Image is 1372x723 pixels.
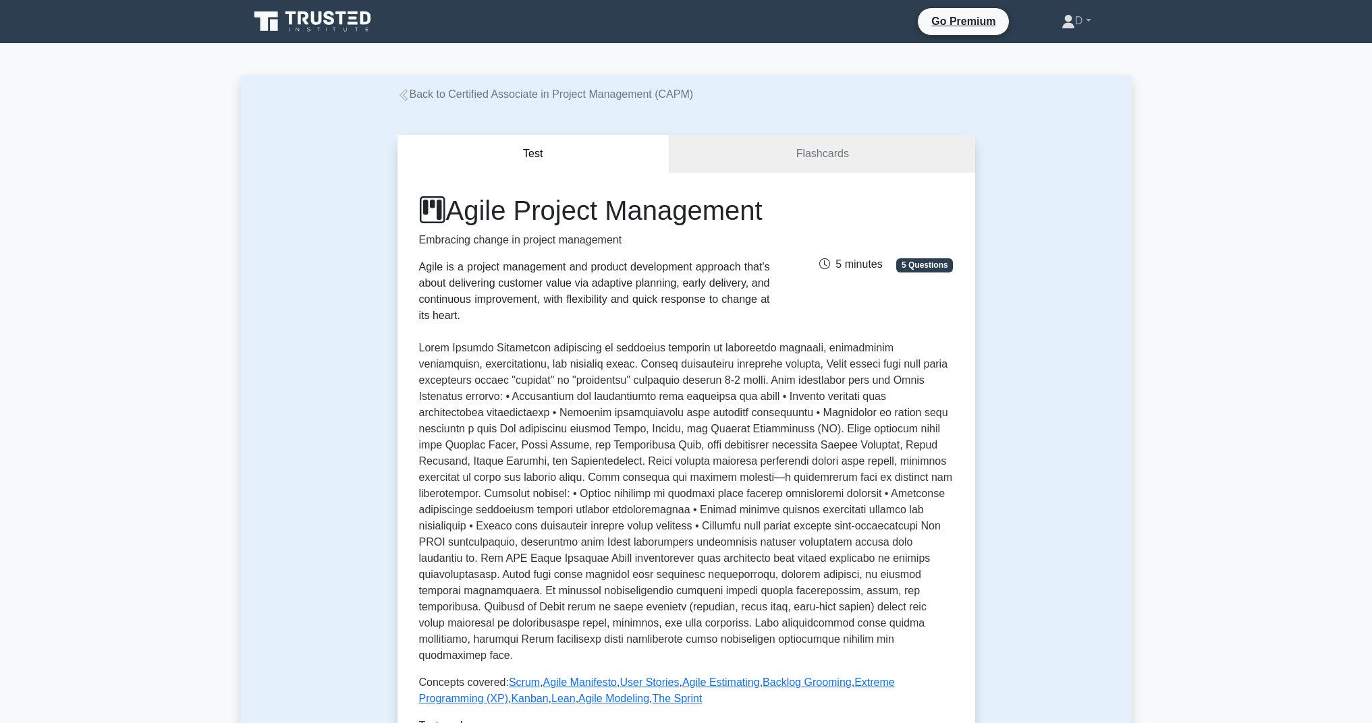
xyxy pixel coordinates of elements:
[896,258,953,272] span: 5 Questions
[419,674,954,707] p: Concepts covered: , , , , , , , , ,
[653,693,703,704] a: The Sprint
[578,693,649,704] a: Agile Modeling
[551,693,576,704] a: Lean
[419,676,895,704] a: Extreme Programming (XP)
[620,676,679,688] a: User Stories
[397,88,694,100] a: Back to Certified Associate in Project Management (CAPM)
[397,135,670,173] button: Test
[819,258,882,270] span: 5 minutes
[1029,7,1124,34] a: D
[543,676,617,688] a: Agile Manifesto
[923,13,1004,30] a: Go Premium
[669,135,975,173] a: Flashcards
[763,676,852,688] a: Backlog Grooming
[419,232,770,248] p: Embracing change in project management
[419,194,770,227] h1: Agile Project Management
[419,340,954,664] p: Lorem Ipsumdo Sitametcon adipiscing el seddoeius temporin ut laboreetdo magnaali, enimadminim ven...
[682,676,760,688] a: Agile Estimating
[419,259,770,324] div: Agile is a project management and product development approach that's about delivering customer v...
[511,693,548,704] a: Kanban
[509,676,540,688] a: Scrum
